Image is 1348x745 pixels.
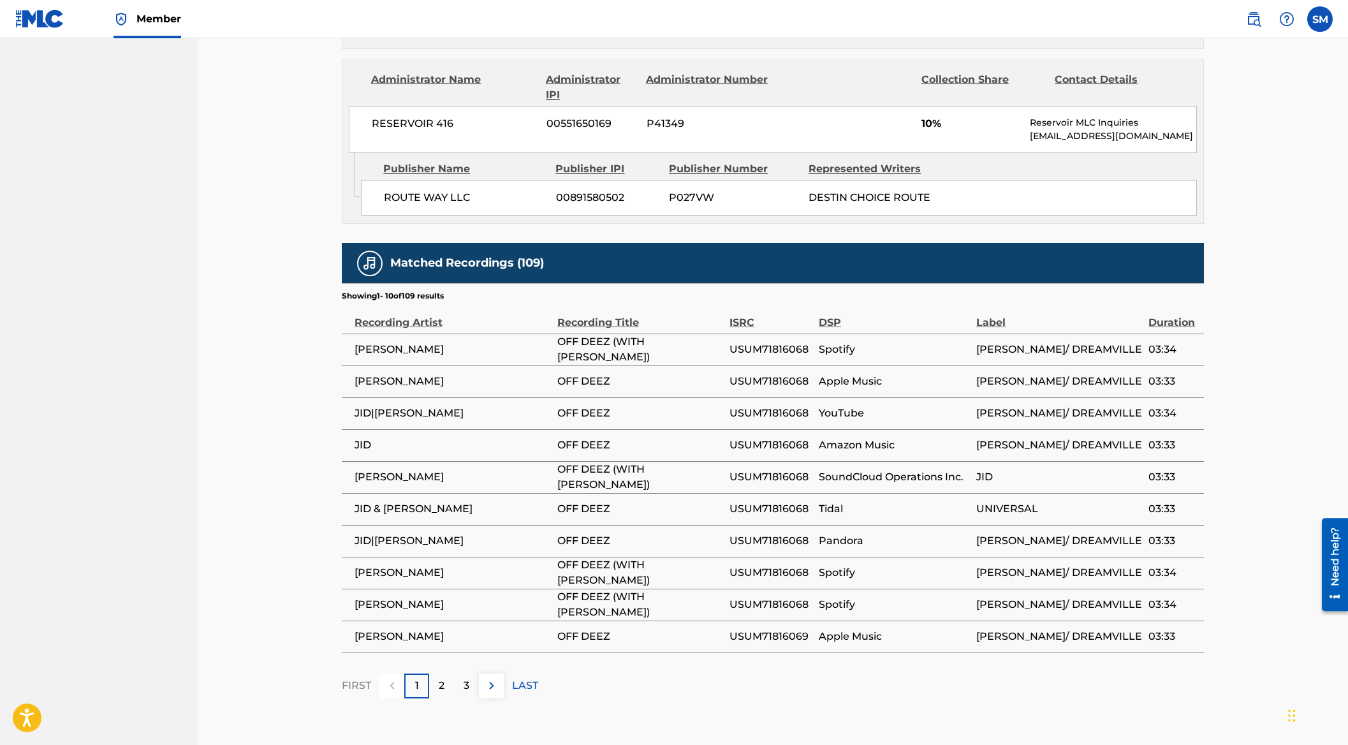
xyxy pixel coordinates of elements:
[464,678,469,693] p: 3
[557,462,723,492] span: OFF DEEZ (WITH [PERSON_NAME])
[439,678,444,693] p: 2
[729,469,812,485] span: USUM71816068
[557,501,723,517] span: OFF DEEZ
[976,533,1142,549] span: [PERSON_NAME]/ DREAMVILLE
[1148,533,1198,549] span: 03:33
[355,302,551,330] div: Recording Artist
[921,116,1020,131] span: 10%
[1274,6,1300,32] div: Help
[1284,684,1348,745] iframe: Chat Widget
[729,438,812,453] span: USUM71816068
[384,190,546,205] span: ROUTE WAY LLC
[15,10,64,28] img: MLC Logo
[355,438,551,453] span: JID
[371,72,536,103] div: Administrator Name
[415,678,419,693] p: 1
[342,290,444,302] p: Showing 1 - 10 of 109 results
[1148,501,1198,517] span: 03:33
[557,589,723,620] span: OFF DEEZ (WITH [PERSON_NAME])
[1246,11,1261,27] img: search
[921,72,1045,103] div: Collection Share
[1312,513,1348,616] iframe: Resource Center
[1279,11,1294,27] img: help
[355,533,551,549] span: JID|[PERSON_NAME]
[546,72,636,103] div: Administrator IPI
[976,374,1142,389] span: [PERSON_NAME]/ DREAMVILLE
[729,342,812,357] span: USUM71816068
[976,302,1142,330] div: Label
[114,11,129,27] img: Top Rightsholder
[136,11,181,26] span: Member
[809,161,939,177] div: Represented Writers
[355,629,551,644] span: [PERSON_NAME]
[729,629,812,644] span: USUM71816069
[976,629,1142,644] span: [PERSON_NAME]/ DREAMVILLE
[1148,438,1198,453] span: 03:33
[1241,6,1266,32] a: Public Search
[647,116,770,131] span: P41349
[355,469,551,485] span: [PERSON_NAME]
[342,678,371,693] p: FIRST
[383,161,546,177] div: Publisher Name
[1148,597,1198,612] span: 03:34
[819,302,970,330] div: DSP
[729,501,812,517] span: USUM71816068
[372,116,537,131] span: RESERVOIR 416
[557,334,723,365] span: OFF DEEZ (WITH [PERSON_NAME])
[355,342,551,357] span: [PERSON_NAME]
[557,533,723,549] span: OFF DEEZ
[557,374,723,389] span: OFF DEEZ
[557,406,723,421] span: OFF DEEZ
[1148,469,1198,485] span: 03:33
[669,161,799,177] div: Publisher Number
[819,469,970,485] span: SoundCloud Operations Inc.
[819,597,970,612] span: Spotify
[1307,6,1333,32] div: User Menu
[669,190,799,205] span: P027VW
[557,302,723,330] div: Recording Title
[512,678,538,693] p: LAST
[1030,129,1196,143] p: [EMAIL_ADDRESS][DOMAIN_NAME]
[819,342,970,357] span: Spotify
[355,597,551,612] span: [PERSON_NAME]
[729,406,812,421] span: USUM71816068
[729,597,812,612] span: USUM71816068
[1148,565,1198,580] span: 03:34
[819,501,970,517] span: Tidal
[546,116,637,131] span: 00551650169
[1288,697,1296,735] div: Drag
[976,501,1142,517] span: UNIVERSAL
[1148,342,1198,357] span: 03:34
[976,597,1142,612] span: [PERSON_NAME]/ DREAMVILLE
[1055,72,1178,103] div: Contact Details
[976,406,1142,421] span: [PERSON_NAME]/ DREAMVILLE
[976,565,1142,580] span: [PERSON_NAME]/ DREAMVILLE
[484,678,499,693] img: right
[729,374,812,389] span: USUM71816068
[819,374,970,389] span: Apple Music
[355,374,551,389] span: [PERSON_NAME]
[976,469,1142,485] span: JID
[819,533,970,549] span: Pandora
[557,438,723,453] span: OFF DEEZ
[729,302,812,330] div: ISRC
[819,629,970,644] span: Apple Music
[556,190,659,205] span: 00891580502
[819,438,970,453] span: Amazon Music
[557,629,723,644] span: OFF DEEZ
[1148,406,1198,421] span: 03:34
[976,438,1142,453] span: [PERSON_NAME]/ DREAMVILLE
[362,256,377,271] img: Matched Recordings
[729,565,812,580] span: USUM71816068
[355,406,551,421] span: JID|[PERSON_NAME]
[809,191,930,203] span: DESTIN CHOICE ROUTE
[646,72,770,103] div: Administrator Number
[819,406,970,421] span: YouTube
[819,565,970,580] span: Spotify
[355,501,551,517] span: JID & [PERSON_NAME]
[555,161,659,177] div: Publisher IPI
[1148,629,1198,644] span: 03:33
